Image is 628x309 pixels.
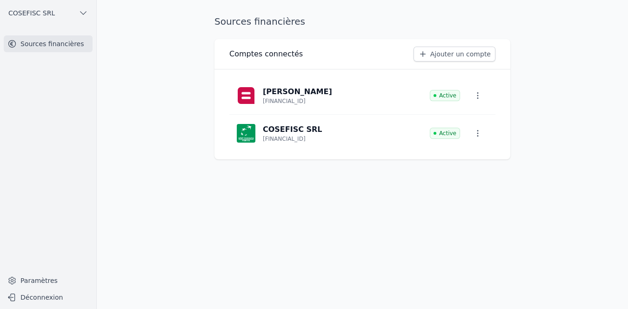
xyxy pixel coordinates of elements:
p: [PERSON_NAME] [263,86,332,97]
h1: Sources financières [214,15,305,28]
a: Paramètres [4,273,93,288]
h3: Comptes connectés [229,48,303,60]
span: COSEFISC SRL [8,8,55,18]
button: COSEFISC SRL [4,6,93,21]
span: Active [430,90,460,101]
a: [PERSON_NAME] [FINANCIAL_ID] Active [229,77,495,114]
button: Déconnexion [4,290,93,305]
p: [FINANCIAL_ID] [263,135,306,143]
a: Ajouter un compte [414,47,495,62]
span: Active [430,128,460,139]
a: COSEFISC SRL [FINANCIAL_ID] Active [229,115,495,152]
p: [FINANCIAL_ID] [263,97,306,105]
p: COSEFISC SRL [263,124,322,135]
a: Sources financières [4,35,93,52]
